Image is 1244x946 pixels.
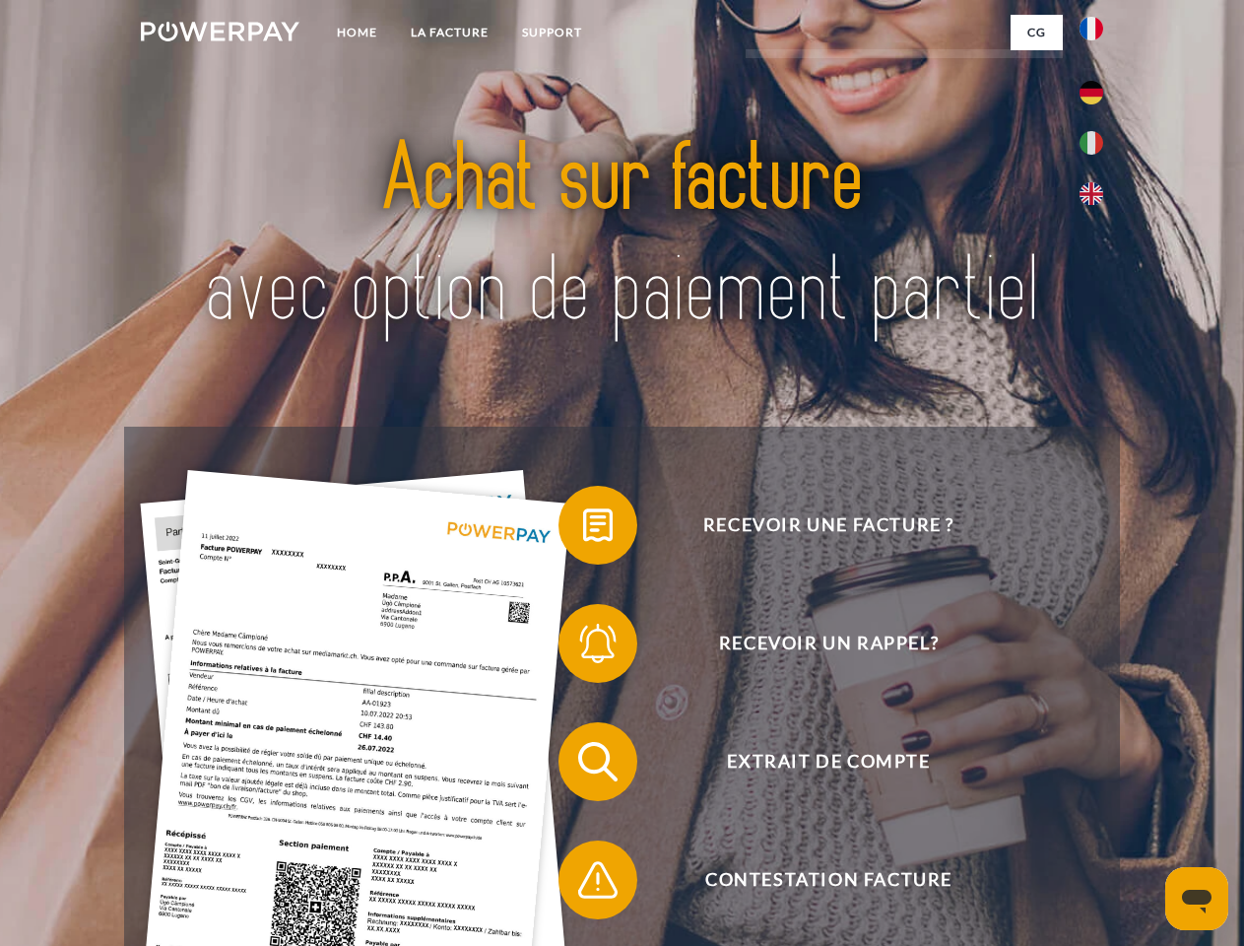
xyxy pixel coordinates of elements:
[558,841,1071,919] button: Contestation Facture
[573,855,622,905] img: qb_warning.svg
[558,604,1071,683] button: Recevoir un rappel?
[1080,182,1103,206] img: en
[587,604,1070,683] span: Recevoir un rappel?
[141,22,299,41] img: logo-powerpay-white.svg
[505,15,599,50] a: Support
[558,486,1071,565] button: Recevoir une facture ?
[746,49,1063,85] a: CG (achat sur facture)
[1080,131,1103,155] img: it
[587,722,1070,801] span: Extrait de compte
[573,619,622,668] img: qb_bell.svg
[1165,867,1228,930] iframe: Bouton de lancement de la fenêtre de messagerie
[1080,17,1103,40] img: fr
[1080,81,1103,104] img: de
[394,15,505,50] a: LA FACTURE
[320,15,394,50] a: Home
[587,841,1070,919] span: Contestation Facture
[573,737,622,786] img: qb_search.svg
[188,95,1056,377] img: title-powerpay_fr.svg
[587,486,1070,565] span: Recevoir une facture ?
[558,722,1071,801] button: Extrait de compte
[573,501,622,550] img: qb_bill.svg
[1011,15,1063,50] a: CG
